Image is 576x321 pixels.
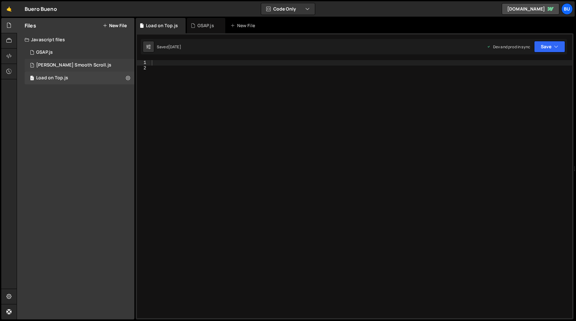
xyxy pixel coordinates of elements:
div: Buero Bueno [25,5,57,13]
div: 6512/12641.js [25,59,134,72]
div: [PERSON_NAME] Smooth Scroll.js [36,62,111,68]
div: GSAP.js [36,50,53,55]
div: 1 [137,60,150,66]
a: 🤙 [1,1,17,17]
div: [DATE] [168,44,181,50]
button: Save [534,41,565,52]
a: [DOMAIN_NAME] [502,3,559,15]
a: Bu [561,3,573,15]
button: New File [103,23,127,28]
div: New File [230,22,257,29]
span: 1 [30,76,34,81]
div: 2 [137,66,150,71]
h2: Files [25,22,36,29]
div: Dev and prod in sync [487,44,530,50]
div: Load on Top.js [146,22,178,29]
span: 1 [30,63,34,68]
div: 6512/12424.js [25,46,134,59]
div: Load on Top.js [36,75,68,81]
div: GSAP.js [197,22,214,29]
div: Saved [157,44,181,50]
button: Code Only [261,3,315,15]
div: 6512/12642.js [25,72,134,84]
div: Javascript files [17,33,134,46]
